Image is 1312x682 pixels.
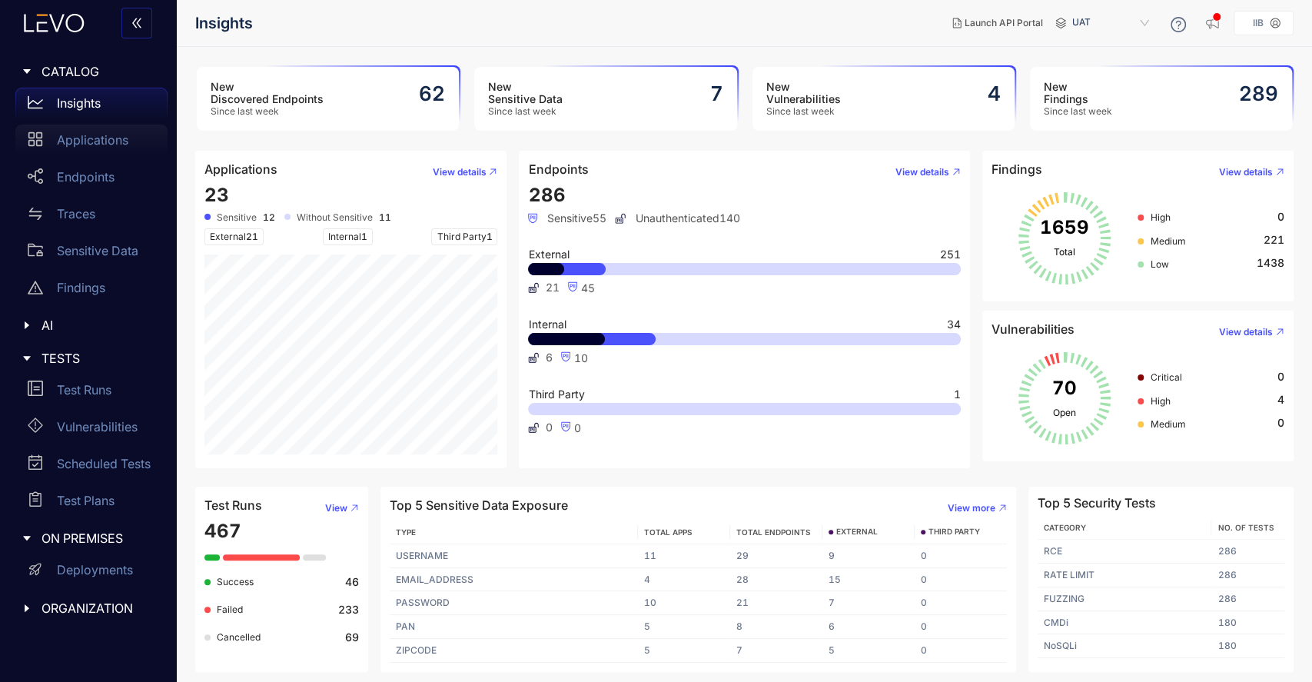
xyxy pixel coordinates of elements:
span: TOTAL ENDPOINTS [736,527,811,537]
span: Third Party [431,228,497,245]
td: USERNAME [390,544,638,568]
span: High [1150,211,1170,223]
td: 6 [822,615,915,639]
span: View more [948,503,995,514]
td: EMAIL_ADDRESS [390,568,638,592]
span: TESTS [42,351,155,365]
span: swap [28,206,43,221]
a: Vulnerabilities [15,411,168,448]
h4: Findings [991,162,1042,176]
span: Low [1150,258,1168,270]
span: 0 [1277,417,1284,429]
span: TYPE [396,527,416,537]
span: double-left [131,17,143,31]
span: Failed [217,604,243,615]
button: View more [935,496,1007,521]
span: 0 [545,421,552,434]
span: High [1150,395,1170,407]
h2: 289 [1239,82,1278,105]
span: 34 [947,319,961,330]
p: Scheduled Tests [57,457,151,471]
p: IIB [1253,18,1264,28]
span: External [528,249,569,260]
h4: Vulnerabilities [991,322,1075,336]
span: 6 [545,351,552,364]
td: 4 [638,568,730,592]
td: FUZZING [1038,587,1212,611]
span: View [325,503,347,514]
span: EXTERNAL [836,527,878,537]
span: 0 [573,421,580,434]
h2: 4 [988,82,1001,105]
b: 46 [345,576,359,588]
span: TOTAL APPS [644,527,693,537]
p: Test Runs [57,383,111,397]
h4: Endpoints [528,162,588,176]
span: caret-right [22,353,32,364]
td: 0 [915,639,1007,663]
a: Test Plans [15,485,168,522]
a: Sensitive Data [15,235,168,272]
td: 15 [822,568,915,592]
span: warning [28,280,43,295]
span: External [204,228,264,245]
td: 10 [638,591,730,615]
b: 233 [338,604,359,616]
h3: New Findings [1044,81,1112,105]
span: 286 [528,184,565,206]
td: NoSQLi [1038,634,1212,658]
button: View details [1207,160,1284,185]
span: CATALOG [42,65,155,78]
span: View details [1219,327,1273,338]
h3: New Discovered Endpoints [211,81,324,105]
span: 221 [1264,234,1284,246]
td: 286 [1211,564,1284,587]
td: RCE [1038,540,1212,564]
p: Findings [57,281,105,294]
span: Insights [195,15,253,32]
span: Internal [323,228,373,245]
span: 1 [361,231,367,242]
span: 251 [940,249,961,260]
h4: Applications [204,162,277,176]
a: Endpoints [15,161,168,198]
span: Medium [1150,235,1185,247]
span: 10 [573,351,587,364]
p: Deployments [57,563,133,577]
div: ORGANIZATION [9,592,168,624]
span: caret-right [22,66,32,77]
span: 4 [1277,394,1284,406]
td: 0 [915,591,1007,615]
span: View details [432,167,486,178]
span: Third Party [528,389,584,400]
span: ORGANIZATION [42,601,155,615]
a: Traces [15,198,168,235]
td: PASSWORD [390,591,638,615]
a: Applications [15,125,168,161]
span: Unauthenticated 140 [615,212,739,225]
div: TESTS [9,342,168,374]
h2: 7 [710,82,723,105]
span: View details [895,167,949,178]
span: Cancelled [217,631,261,643]
td: 28 [730,568,822,592]
span: 1 [486,231,492,242]
span: Medium [1150,418,1185,430]
h3: New Sensitive Data [488,81,563,105]
span: 21 [545,281,559,294]
div: ON PREMISES [9,522,168,554]
p: Traces [57,207,95,221]
td: ZIPCODE [390,639,638,663]
span: Since last week [211,106,324,117]
a: Scheduled Tests [15,448,168,485]
b: 11 [379,212,391,223]
td: 0 [915,568,1007,592]
span: Critical [1150,371,1181,383]
a: Test Runs [15,374,168,411]
span: Success [217,576,254,587]
h4: Top 5 Sensitive Data Exposure [390,498,568,512]
a: Insights [15,88,168,125]
span: UAT [1072,11,1152,35]
span: caret-right [22,320,32,331]
span: Since last week [488,106,563,117]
